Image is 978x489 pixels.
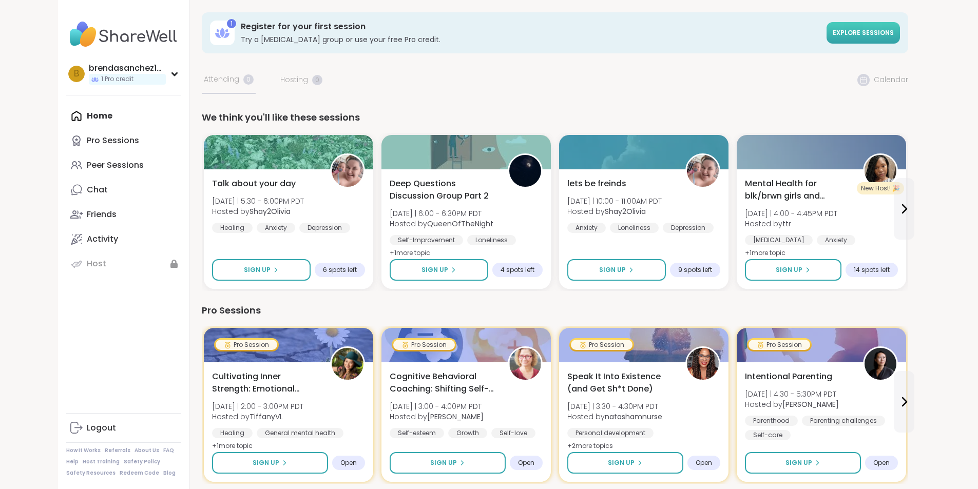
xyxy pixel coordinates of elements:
[393,340,455,350] div: Pro Session
[873,459,890,467] span: Open
[87,184,108,195] div: Chat
[74,67,79,81] span: b
[257,428,343,438] div: General mental health
[448,428,487,438] div: Growth
[241,21,820,32] h3: Register for your first session
[567,196,662,206] span: [DATE] | 10:00 - 11:00AM PDT
[745,370,832,383] span: Intentional Parenting
[785,458,812,467] span: Sign Up
[212,412,303,422] span: Hosted by
[567,412,662,422] span: Hosted by
[66,128,181,153] a: Pro Sessions
[390,178,496,202] span: Deep Questions Discussion Group Part 2
[427,219,493,229] b: QueenOfTheNight
[163,447,174,454] a: FAQ
[567,178,626,190] span: lets be freinds
[567,370,674,395] span: Speak It Into Existence (and Get Sh*t Done)
[212,259,311,281] button: Sign Up
[212,196,304,206] span: [DATE] | 5:30 - 6:00PM PDT
[745,178,852,202] span: Mental Health for blk/brwn girls and women
[66,202,181,227] a: Friends
[66,416,181,440] a: Logout
[135,447,159,454] a: About Us
[66,153,181,178] a: Peer Sessions
[227,19,236,28] div: 1
[253,458,279,467] span: Sign Up
[745,430,791,440] div: Self-care
[212,452,328,474] button: Sign Up
[87,258,106,269] div: Host
[605,206,646,217] b: Shay2Olivia
[390,452,506,474] button: Sign Up
[687,155,719,187] img: Shay2Olivia
[89,63,166,74] div: brendasanchez1809
[216,340,277,350] div: Pro Session
[163,470,176,477] a: Blog
[250,206,291,217] b: Shay2Olivia
[571,340,632,350] div: Pro Session
[66,178,181,202] a: Chat
[87,160,144,171] div: Peer Sessions
[212,401,303,412] span: [DATE] | 2:00 - 3:00PM PDT
[501,266,534,274] span: 4 spots left
[567,428,654,438] div: Personal development
[87,209,117,220] div: Friends
[782,399,839,409] b: [PERSON_NAME]
[66,16,181,52] img: ShareWell Nav Logo
[745,416,798,426] div: Parenthood
[509,348,541,380] img: Fausta
[610,223,659,233] div: Loneliness
[509,155,541,187] img: QueenOfTheNight
[212,370,319,395] span: Cultivating Inner Strength: Emotional Regulation
[782,219,791,229] b: ttr
[257,223,295,233] div: Anxiety
[390,428,444,438] div: Self-esteem
[390,235,463,245] div: Self-Improvement
[241,34,820,45] h3: Try a [MEDICAL_DATA] group or use your free Pro credit.
[66,251,181,276] a: Host
[745,389,839,399] span: [DATE] | 4:30 - 5:30PM PDT
[802,416,885,426] div: Parenting challenges
[833,28,894,37] span: Explore sessions
[212,206,304,217] span: Hosted by
[340,459,357,467] span: Open
[332,155,363,187] img: Shay2Olivia
[390,219,493,229] span: Hosted by
[599,265,626,275] span: Sign Up
[776,265,802,275] span: Sign Up
[567,206,662,217] span: Hosted by
[696,459,712,467] span: Open
[430,458,457,467] span: Sign Up
[491,428,535,438] div: Self-love
[827,22,900,44] a: Explore sessions
[250,412,283,422] b: TiffanyVL
[105,447,130,454] a: Referrals
[854,266,890,274] span: 14 spots left
[567,259,666,281] button: Sign Up
[518,459,534,467] span: Open
[745,208,837,219] span: [DATE] | 4:00 - 4:45PM PDT
[66,447,101,454] a: How It Works
[567,401,662,412] span: [DATE] | 3:30 - 4:30PM PDT
[390,259,488,281] button: Sign Up
[124,458,160,465] a: Safety Policy
[865,348,896,380] img: Natasha
[745,399,839,409] span: Hosted by
[857,182,904,194] div: New Host! 🎉
[663,223,714,233] div: Depression
[608,458,635,467] span: Sign Up
[66,470,116,477] a: Safety Resources
[745,259,841,281] button: Sign Up
[66,227,181,251] a: Activity
[120,470,159,477] a: Redeem Code
[332,348,363,380] img: TiffanyVL
[83,458,120,465] a: Host Training
[567,223,606,233] div: Anxiety
[101,75,133,84] span: 1 Pro credit
[749,340,810,350] div: Pro Session
[390,208,493,219] span: [DATE] | 6:00 - 6:30PM PDT
[427,412,484,422] b: [PERSON_NAME]
[390,412,484,422] span: Hosted by
[745,219,837,229] span: Hosted by
[212,178,296,190] span: Talk about your day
